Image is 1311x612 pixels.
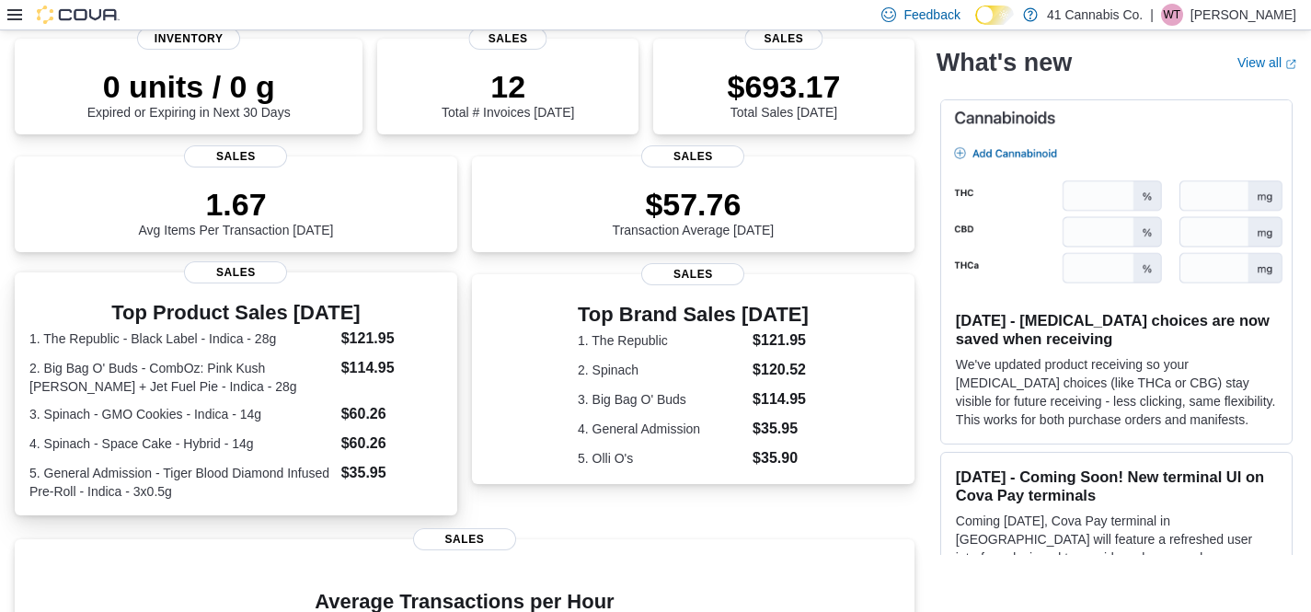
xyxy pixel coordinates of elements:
div: Transaction Average [DATE] [613,186,775,237]
div: Avg Items Per Transaction [DATE] [139,186,334,237]
p: $57.76 [613,186,775,223]
p: 1.67 [139,186,334,223]
dt: 5. Olli O's [578,449,745,468]
dd: $60.26 [341,433,443,455]
dt: 3. Big Bag O' Buds [578,390,745,409]
dt: 4. Spinach - Space Cake - Hybrid - 14g [29,434,334,453]
span: Sales [744,28,822,50]
dd: $35.90 [753,447,809,469]
dd: $60.26 [341,403,443,425]
svg: External link [1285,58,1296,69]
dd: $120.52 [753,359,809,381]
div: Expired or Expiring in Next 30 Days [87,68,291,120]
dt: 5. General Admission - Tiger Blood Diamond Infused Pre-Roll - Indica - 3x0.5g [29,464,334,501]
p: 0 units / 0 g [87,68,291,105]
dd: $121.95 [341,328,443,350]
span: Sales [469,28,547,50]
span: Sales [641,263,744,285]
h3: Top Brand Sales [DATE] [578,304,809,326]
p: We've updated product receiving so your [MEDICAL_DATA] choices (like THCa or CBG) stay visible fo... [956,355,1277,429]
span: Sales [184,145,287,167]
span: Sales [184,261,287,283]
h2: What's new [937,48,1072,77]
dd: $35.95 [341,462,443,484]
span: Sales [413,528,516,550]
dt: 4. General Admission [578,420,745,438]
span: Sales [641,145,744,167]
dt: 2. Big Bag O' Buds - CombOz: Pink Kush [PERSON_NAME] + Jet Fuel Pie - Indica - 28g [29,359,334,396]
div: Total Sales [DATE] [728,68,841,120]
h3: [DATE] - [MEDICAL_DATA] choices are now saved when receiving [956,311,1277,348]
dt: 3. Spinach - GMO Cookies - Indica - 14g [29,405,334,423]
p: 41 Cannabis Co. [1047,4,1143,26]
p: [PERSON_NAME] [1190,4,1296,26]
div: Total # Invoices [DATE] [442,68,574,120]
p: 12 [442,68,574,105]
span: Feedback [903,6,960,24]
span: Dark Mode [975,25,976,26]
dd: $35.95 [753,418,809,440]
a: View allExternal link [1237,55,1296,70]
dt: 2. Spinach [578,361,745,379]
dt: 1. The Republic - Black Label - Indica - 28g [29,329,334,348]
dt: 1. The Republic [578,331,745,350]
input: Dark Mode [975,6,1014,25]
div: Wendy Thompson [1161,4,1183,26]
dd: $114.95 [341,357,443,379]
dd: $121.95 [753,329,809,352]
p: Coming [DATE], Cova Pay terminal in [GEOGRAPHIC_DATA] will feature a refreshed user interface des... [956,512,1277,585]
p: $693.17 [728,68,841,105]
h3: Top Product Sales [DATE] [29,302,443,324]
img: Cova [37,6,120,24]
span: WT [1164,4,1181,26]
p: | [1150,4,1154,26]
span: Inventory [137,28,240,50]
h3: [DATE] - Coming Soon! New terminal UI on Cova Pay terminals [956,468,1277,504]
dd: $114.95 [753,388,809,410]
